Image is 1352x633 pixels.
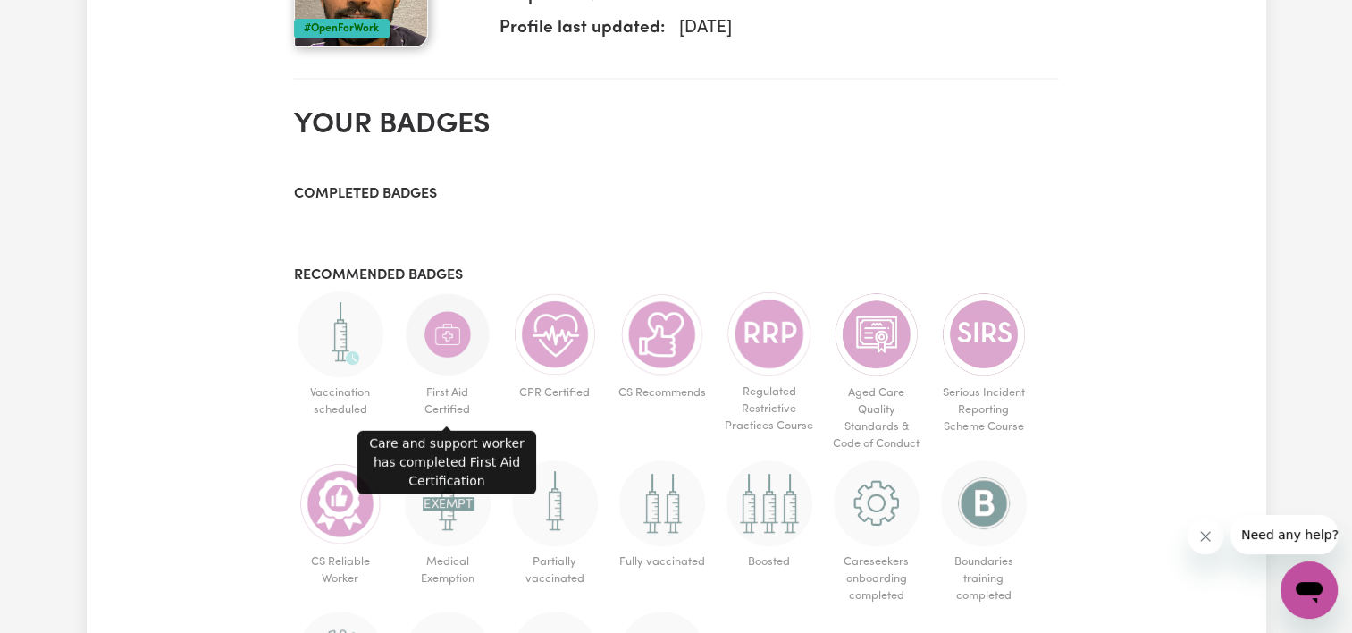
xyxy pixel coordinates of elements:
img: CS Academy: Aged Care Quality Standards & Code of Conduct course completed [834,291,920,377]
h2: Your badges [294,108,1059,142]
span: Boosted [723,546,816,578]
span: First Aid Certified [401,377,494,426]
iframe: Button to launch messaging window [1281,561,1338,619]
img: Care worker is most reliable worker [298,460,383,546]
img: Care worker is recommended by Careseekers [619,291,705,377]
span: Vaccination scheduled [294,377,387,426]
dd: [DATE] [665,16,1045,42]
img: Care and support worker has completed CPR Certification [512,291,598,377]
span: CS Reliable Worker [294,546,387,595]
img: CS Academy: Regulated Restrictive Practices course completed [726,291,812,376]
span: Careseekers onboarding completed [830,546,923,612]
iframe: Message from company [1230,515,1338,554]
span: Aged Care Quality Standards & Code of Conduct [830,377,923,460]
span: Partially vaccinated [508,546,601,595]
img: Care and support worker has completed First Aid Certification [405,291,491,377]
div: Care and support worker has completed First Aid Certification [357,431,536,494]
img: CS Academy: Careseekers Onboarding course completed [834,460,920,546]
span: Medical Exemption [401,546,494,595]
iframe: Close message [1188,519,1223,554]
span: Need any help? [11,13,108,27]
span: CPR Certified [508,377,601,409]
span: Fully vaccinated [616,546,709,578]
img: Care and support worker has received 2 doses of COVID-19 vaccine [619,460,705,546]
img: Care and support worker has received booster dose of COVID-19 vaccination [726,460,812,546]
img: CS Academy: Boundaries in care and support work course completed [941,460,1027,546]
img: Care and support worker has booked an appointment and is waiting for the first dose of the COVID-... [298,291,383,377]
h3: Completed badges [294,186,1059,203]
img: Worker has a medical exemption and cannot receive COVID-19 vaccine [405,460,491,546]
span: Regulated Restrictive Practices Course [723,376,816,443]
div: #OpenForWork [294,19,390,38]
span: Boundaries training completed [937,546,1030,612]
img: CS Academy: Serious Incident Reporting Scheme course completed [941,291,1027,377]
span: Serious Incident Reporting Scheme Course [937,377,1030,443]
h3: Recommended badges [294,267,1059,284]
img: Care and support worker has received 1 dose of the COVID-19 vaccine [512,460,598,546]
dt: Profile last updated: [500,16,665,49]
span: CS Recommends [616,377,709,409]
